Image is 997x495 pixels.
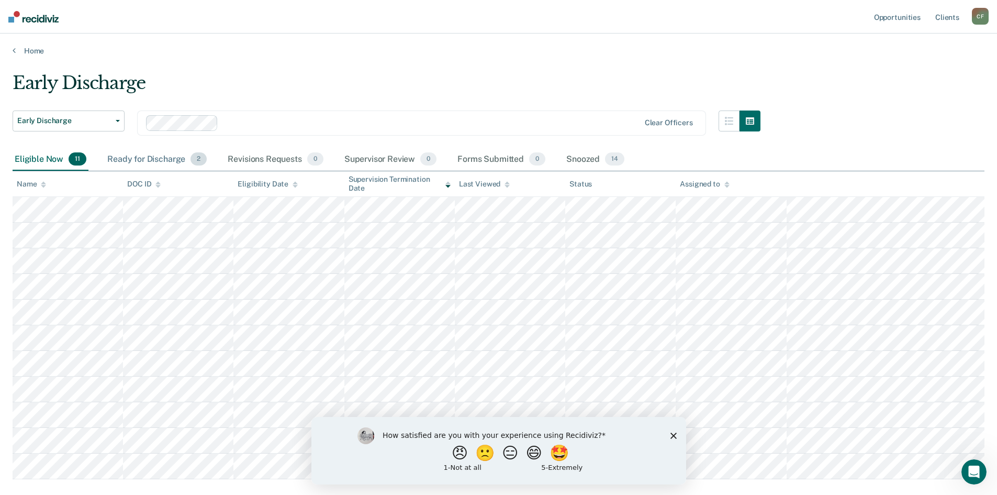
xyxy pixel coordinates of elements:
div: Early Discharge [13,72,760,102]
div: Eligibility Date [238,180,298,189]
a: Home [13,46,984,56]
div: Clear officers [645,118,693,127]
span: 0 [307,152,323,166]
div: Supervision Termination Date [349,175,451,193]
div: Snoozed14 [564,148,626,171]
span: 11 [69,152,86,166]
div: Assigned to [680,180,729,189]
div: Name [17,180,46,189]
iframe: Intercom live chat [961,459,987,485]
iframe: Survey by Kim from Recidiviz [311,417,686,485]
div: Last Viewed [459,180,510,189]
span: 14 [605,152,624,166]
button: Early Discharge [13,111,125,131]
span: 0 [420,152,436,166]
div: DOC ID [127,180,161,189]
div: Revisions Requests0 [226,148,325,171]
img: Recidiviz [8,11,59,23]
div: Supervisor Review0 [342,148,439,171]
span: Early Discharge [17,116,111,125]
div: Status [569,180,592,189]
div: Eligible Now11 [13,148,88,171]
button: CF [972,8,989,25]
div: C F [972,8,989,25]
span: 0 [529,152,545,166]
span: 2 [191,152,207,166]
div: Ready for Discharge2 [105,148,209,171]
div: Forms Submitted0 [455,148,547,171]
